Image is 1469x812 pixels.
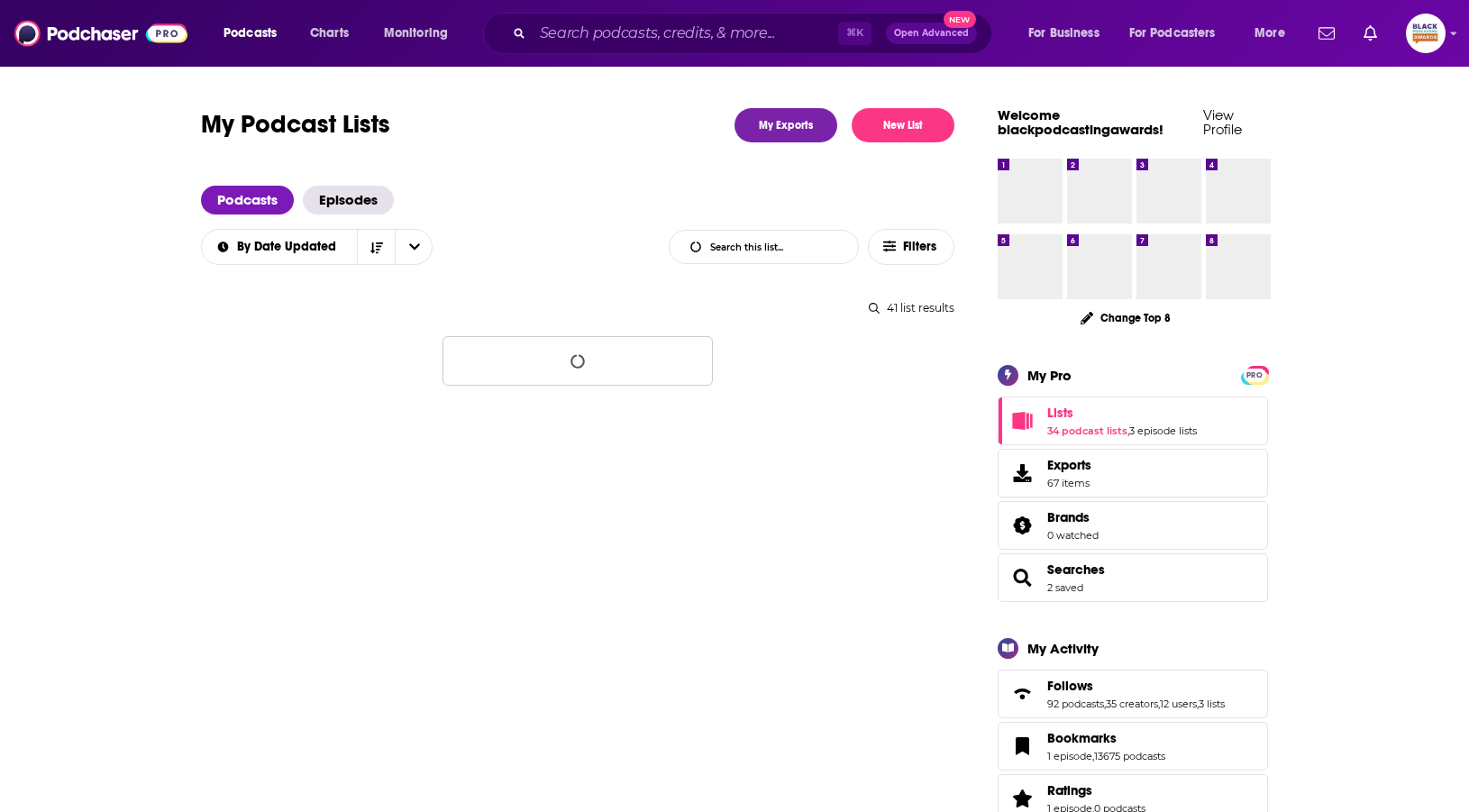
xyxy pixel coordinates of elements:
a: Show notifications dropdown [1356,18,1384,49]
button: Sort Direction [357,230,395,264]
span: Follows [998,670,1268,718]
a: View Profile [1203,106,1242,138]
button: Change Top 8 [1070,306,1182,329]
button: open menu [371,19,471,48]
span: Monitoring [384,21,448,46]
a: Follows [1047,678,1225,694]
div: 41 list results [201,301,954,315]
button: Filters [868,229,954,265]
a: Searches [1004,565,1040,590]
button: open menu [211,19,300,48]
a: My Exports [734,108,837,142]
span: Bookmarks [1047,730,1117,746]
span: Brands [998,501,1268,550]
span: PRO [1244,369,1265,382]
span: For Business [1028,21,1099,46]
span: For Podcasters [1129,21,1216,46]
span: Lists [1047,405,1073,421]
img: Podchaser - Follow, Share and Rate Podcasts [14,16,187,50]
button: open menu [395,230,433,264]
span: ⌘ K [838,22,871,45]
span: , [1092,750,1094,762]
button: Show profile menu [1406,14,1446,53]
a: Show notifications dropdown [1311,18,1342,49]
span: Filters [903,241,939,253]
button: New List [852,108,954,142]
button: open menu [1016,19,1122,48]
span: Charts [310,21,349,46]
a: Lists [1004,408,1040,433]
span: Logged in as blackpodcastingawards [1406,14,1446,53]
h2: Choose List sort [201,229,433,265]
span: , [1158,698,1160,710]
a: 92 podcasts [1047,698,1104,710]
a: Bookmarks [1047,730,1165,746]
a: Podcasts [201,186,294,214]
a: Brands [1004,513,1040,538]
a: Exports [998,449,1268,497]
img: User Profile [1406,14,1446,53]
a: 3 lists [1199,698,1225,710]
span: New [944,11,976,28]
input: Search podcasts, credits, & more... [533,19,838,48]
span: Bookmarks [998,722,1268,771]
span: Exports [1047,457,1091,473]
button: open menu [1118,19,1242,48]
a: Brands [1047,509,1099,525]
span: More [1255,21,1285,46]
span: Exports [1004,461,1040,486]
a: Ratings [1047,782,1145,798]
span: 67 items [1047,477,1091,489]
a: Bookmarks [1004,734,1040,759]
button: Loading [443,336,713,386]
a: 35 creators [1106,698,1158,710]
span: Podcasts [224,21,277,46]
a: 12 users [1160,698,1197,710]
a: Charts [298,19,360,48]
span: , [1127,424,1129,437]
span: , [1197,698,1199,710]
a: Episodes [303,186,394,214]
div: Search podcasts, credits, & more... [500,13,1009,54]
h1: My Podcast Lists [201,108,390,142]
a: Searches [1047,561,1105,578]
span: Searches [998,553,1268,602]
span: Open Advanced [894,29,969,38]
a: Ratings [1004,786,1040,811]
span: Lists [998,397,1268,445]
span: , [1104,698,1106,710]
a: 3 episode lists [1129,424,1197,437]
button: Open AdvancedNew [886,23,977,44]
div: My Activity [1027,640,1099,657]
a: Welcome blackpodcastingawards! [998,106,1163,138]
a: PRO [1244,367,1265,380]
span: Follows [1047,678,1093,694]
button: open menu [1242,19,1308,48]
a: Follows [1004,681,1040,707]
button: open menu [201,241,358,253]
span: Ratings [1047,782,1092,798]
a: 0 watched [1047,529,1099,542]
span: Brands [1047,509,1090,525]
span: By Date Updated [237,241,342,253]
a: 34 podcast lists [1047,424,1127,437]
a: Lists [1047,405,1197,421]
a: 1 episode [1047,750,1092,762]
a: 13675 podcasts [1094,750,1165,762]
div: My Pro [1027,367,1072,384]
a: 2 saved [1047,581,1083,594]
